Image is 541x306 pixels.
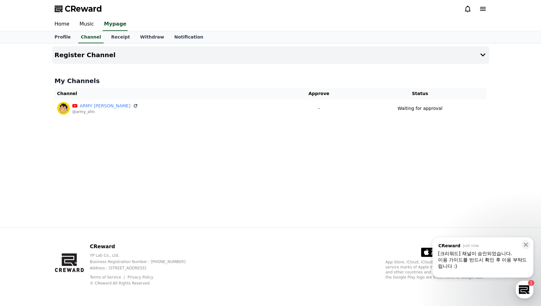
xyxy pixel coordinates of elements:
[75,18,99,31] a: Music
[90,259,195,264] p: Business Registration Number : [PHONE_NUMBER]
[353,88,486,99] th: Status
[169,31,208,43] a: Notification
[284,88,353,99] th: Approve
[65,4,102,14] span: CReward
[103,18,128,31] a: Mypage
[90,266,195,271] p: Address : [STREET_ADDRESS]
[72,109,138,114] p: @army_ahn
[55,4,102,14] a: CReward
[106,31,135,43] a: Receipt
[55,51,116,58] h4: Register Channel
[55,76,487,85] h4: My Channels
[398,105,442,112] p: Waiting for approval
[90,281,195,286] p: © CReward All Rights Reserved.
[80,103,131,109] a: ARMY [PERSON_NAME]
[386,260,487,280] p: App Store, iCloud, iCloud Drive, and iTunes Store are service marks of Apple Inc., registered in ...
[287,105,351,112] p: -
[50,31,76,43] a: Profile
[57,102,70,115] img: ARMY AHN 아미안
[135,31,169,43] a: Withdraw
[52,46,489,64] button: Register Channel
[90,243,195,250] p: CReward
[90,275,126,279] a: Terms of Service
[50,18,75,31] a: Home
[55,88,285,99] th: Channel
[78,31,104,43] a: Channel
[90,253,195,258] p: YP Lab Co., Ltd.
[128,275,153,279] a: Privacy Policy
